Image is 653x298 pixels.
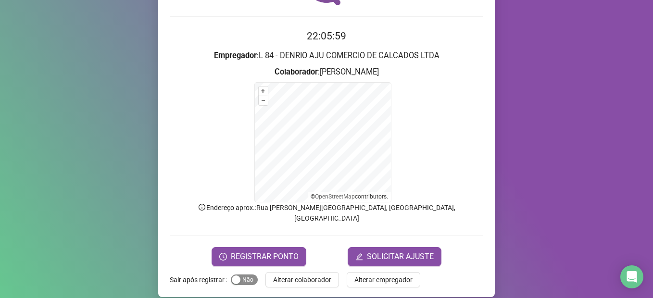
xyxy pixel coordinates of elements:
[620,265,643,288] div: Open Intercom Messenger
[214,51,257,60] strong: Empregador
[219,253,227,261] span: clock-circle
[307,30,346,42] time: 22:05:59
[315,193,355,200] a: OpenStreetMap
[231,251,299,262] span: REGISTRAR PONTO
[212,247,306,266] button: REGISTRAR PONTO
[273,274,331,285] span: Alterar colaborador
[170,202,483,223] p: Endereço aprox. : Rua [PERSON_NAME][GEOGRAPHIC_DATA], [GEOGRAPHIC_DATA], [GEOGRAPHIC_DATA]
[259,96,268,105] button: –
[347,272,420,287] button: Alterar empregador
[354,274,413,285] span: Alterar empregador
[265,272,339,287] button: Alterar colaborador
[355,253,363,261] span: edit
[311,193,388,200] li: © contributors.
[275,67,318,76] strong: Colaborador
[170,50,483,62] h3: : L 84 - DENRIO AJU COMERCIO DE CALCADOS LTDA
[367,251,434,262] span: SOLICITAR AJUSTE
[198,203,206,211] span: info-circle
[170,272,231,287] label: Sair após registrar
[348,247,441,266] button: editSOLICITAR AJUSTE
[259,87,268,96] button: +
[170,66,483,78] h3: : [PERSON_NAME]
